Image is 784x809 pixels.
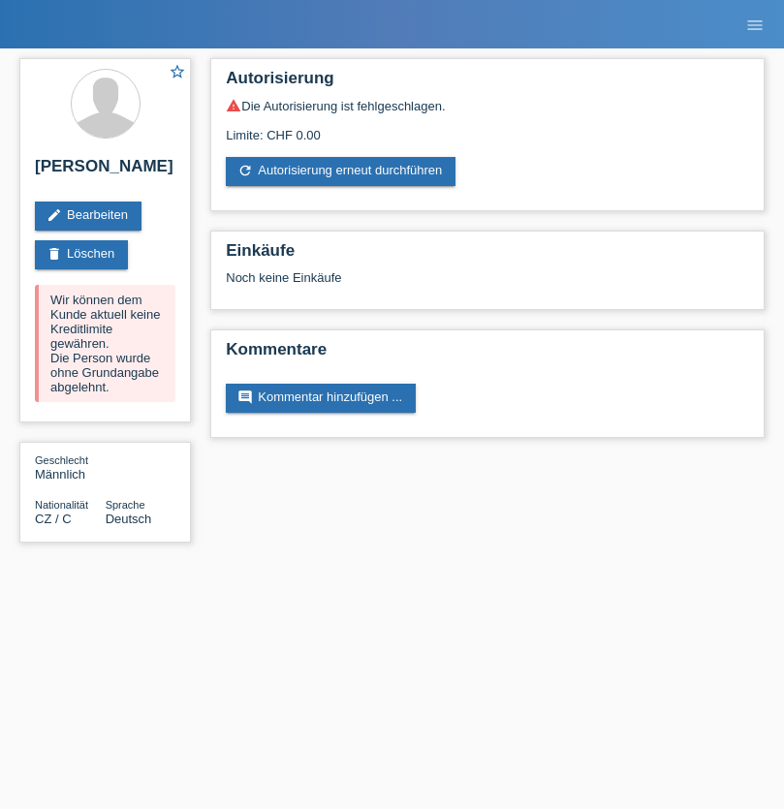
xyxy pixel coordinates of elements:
i: star_border [169,63,186,80]
h2: Autorisierung [226,69,749,98]
div: Noch keine Einkäufe [226,270,749,299]
a: menu [736,18,774,30]
span: Tschechische Republik / C / 25.05.2021 [35,512,72,526]
div: Wir können dem Kunde aktuell keine Kreditlimite gewähren. Die Person wurde ohne Grundangabe abgel... [35,285,175,402]
i: menu [745,16,765,35]
span: Sprache [106,499,145,511]
h2: Einkäufe [226,241,749,270]
span: Nationalität [35,499,88,511]
a: editBearbeiten [35,202,141,231]
i: delete [47,246,62,262]
a: deleteLöschen [35,240,128,269]
a: commentKommentar hinzufügen ... [226,384,416,413]
a: star_border [169,63,186,83]
i: edit [47,207,62,223]
i: warning [226,98,241,113]
i: comment [237,389,253,405]
h2: [PERSON_NAME] [35,157,175,186]
div: Limite: CHF 0.00 [226,113,749,142]
h2: Kommentare [226,340,749,369]
i: refresh [237,163,253,178]
span: Geschlecht [35,454,88,466]
div: Männlich [35,452,106,482]
a: refreshAutorisierung erneut durchführen [226,157,455,186]
div: Die Autorisierung ist fehlgeschlagen. [226,98,749,113]
span: Deutsch [106,512,152,526]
